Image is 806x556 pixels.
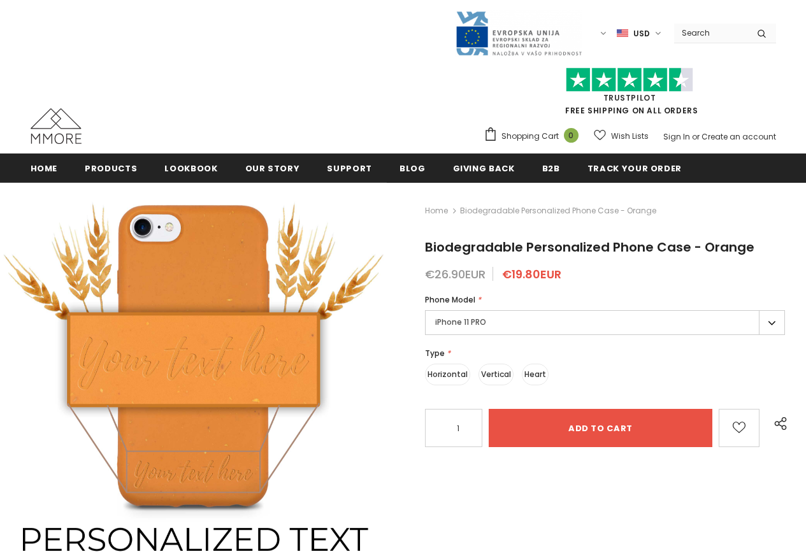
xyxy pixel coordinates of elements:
[663,131,690,142] a: Sign In
[460,203,656,218] span: Biodegradable Personalized Phone Case - Orange
[245,153,300,182] a: Our Story
[484,127,585,146] a: Shopping Cart 0
[425,310,785,335] label: iPhone 11 PRO
[164,153,217,182] a: Lookbook
[587,153,682,182] a: Track your order
[85,153,137,182] a: Products
[542,153,560,182] a: B2B
[479,364,514,385] label: Vertical
[31,162,58,175] span: Home
[164,162,217,175] span: Lookbook
[611,130,649,143] span: Wish Lists
[399,162,426,175] span: Blog
[425,364,470,385] label: Horizontal
[327,162,372,175] span: support
[489,409,712,447] input: Add to cart
[31,108,82,144] img: MMORE Cases
[484,73,776,116] span: FREE SHIPPING ON ALL ORDERS
[455,10,582,57] img: Javni Razpis
[453,162,515,175] span: Giving back
[692,131,700,142] span: or
[425,348,445,359] span: Type
[425,294,475,305] span: Phone Model
[702,131,776,142] a: Create an account
[566,68,693,92] img: Trust Pilot Stars
[425,238,754,256] span: Biodegradable Personalized Phone Case - Orange
[674,24,747,42] input: Search Site
[453,153,515,182] a: Giving back
[425,203,448,218] a: Home
[245,162,300,175] span: Our Story
[542,162,560,175] span: B2B
[501,130,559,143] span: Shopping Cart
[327,153,372,182] a: support
[502,266,561,282] span: €19.80EUR
[633,27,650,40] span: USD
[522,364,549,385] label: Heart
[85,162,137,175] span: Products
[455,27,582,38] a: Javni Razpis
[617,28,628,39] img: USD
[425,266,486,282] span: €26.90EUR
[587,162,682,175] span: Track your order
[31,153,58,182] a: Home
[564,128,579,143] span: 0
[399,153,426,182] a: Blog
[594,125,649,147] a: Wish Lists
[603,92,656,103] a: Trustpilot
